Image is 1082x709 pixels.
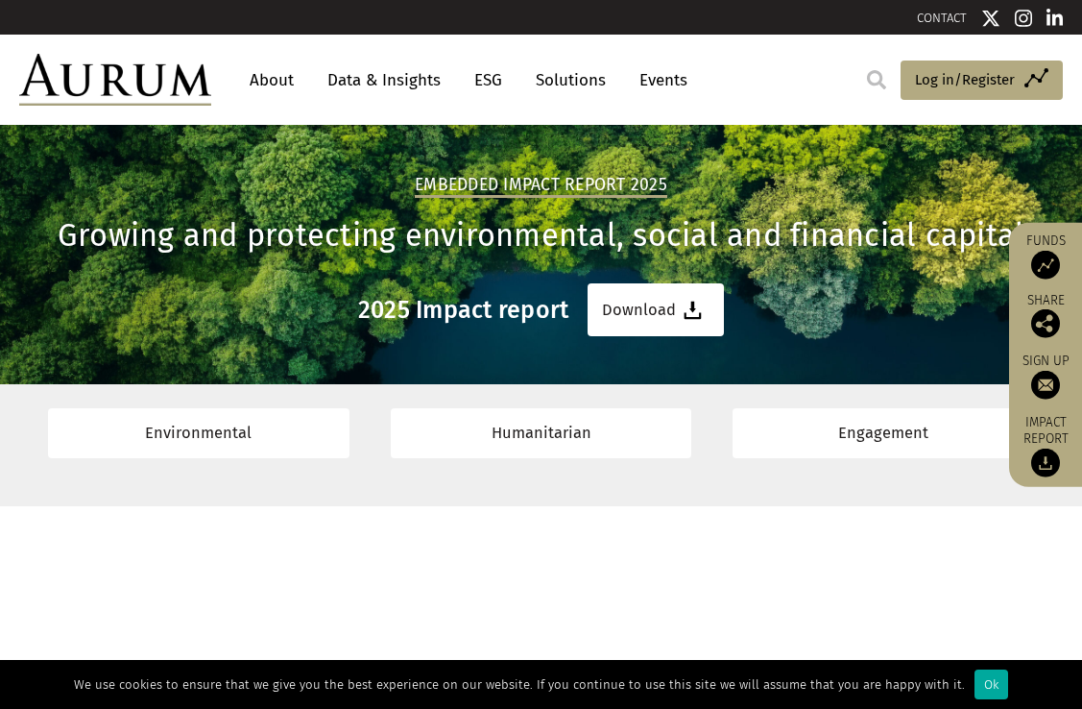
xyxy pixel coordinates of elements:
[526,62,615,98] a: Solutions
[358,296,569,325] h3: 2025 Impact report
[1019,353,1072,400] a: Sign up
[981,9,1000,28] img: Twitter icon
[1015,9,1032,28] img: Instagram icon
[1019,414,1072,477] a: Impact report
[1031,251,1060,280] img: Access Funds
[19,217,1063,255] h1: Growing and protecting environmental, social and financial capital
[588,283,724,336] a: Download
[733,408,1033,457] a: Engagement
[1046,9,1064,28] img: Linkedin icon
[974,670,1008,699] div: Ok
[867,70,886,89] img: search.svg
[19,54,211,106] img: Aurum
[901,61,1063,101] a: Log in/Register
[915,68,1015,91] span: Log in/Register
[1031,309,1060,338] img: Share this post
[1019,294,1072,338] div: Share
[465,62,512,98] a: ESG
[318,62,450,98] a: Data & Insights
[630,62,687,98] a: Events
[415,175,667,198] h2: Embedded Impact report 2025
[1019,232,1072,280] a: Funds
[917,11,967,25] a: CONTACT
[1031,371,1060,400] img: Sign up to our newsletter
[48,408,349,457] a: Environmental
[240,62,303,98] a: About
[391,408,691,457] a: Humanitarian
